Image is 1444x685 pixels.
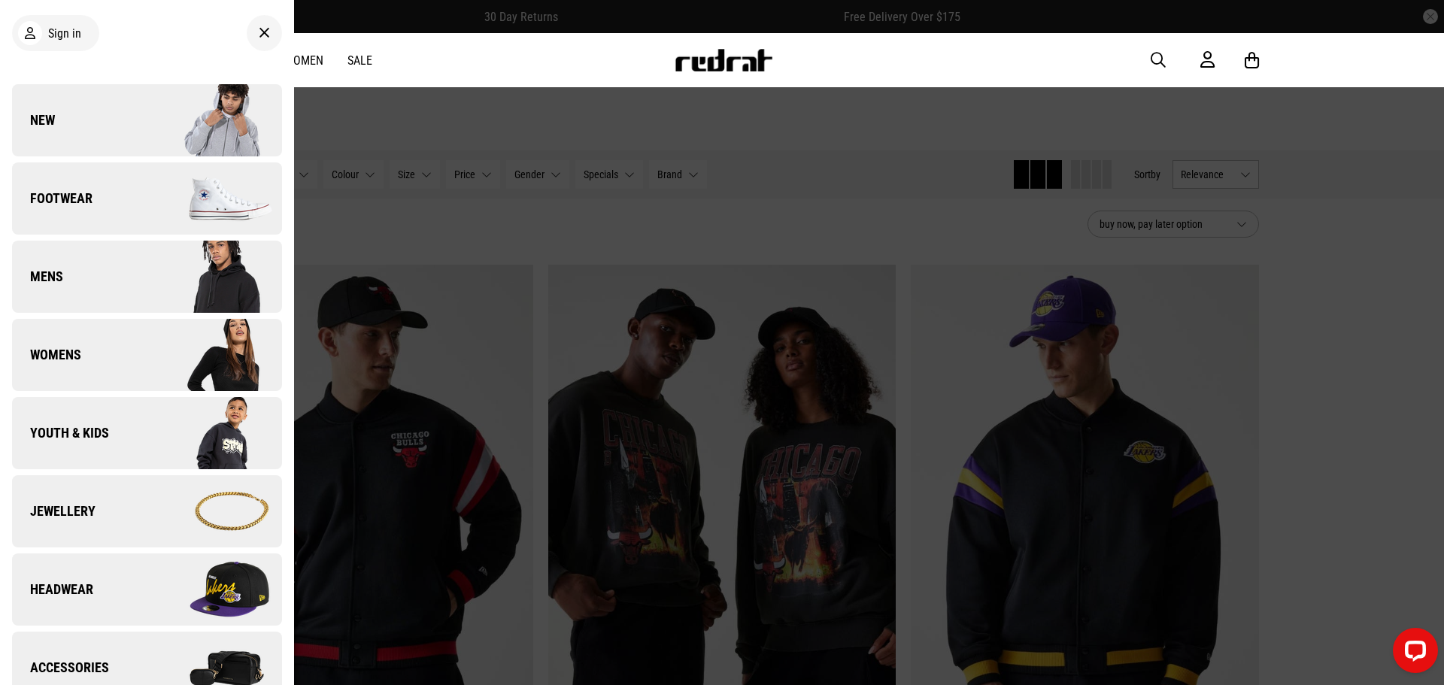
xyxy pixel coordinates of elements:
[12,84,282,156] a: New Company
[147,474,281,549] img: Company
[12,659,109,677] span: Accessories
[147,239,281,314] img: Company
[12,475,282,547] a: Jewellery Company
[12,319,282,391] a: Womens Company
[12,580,93,599] span: Headwear
[12,241,282,313] a: Mens Company
[48,26,81,41] span: Sign in
[12,397,282,469] a: Youth & Kids Company
[147,552,281,627] img: Company
[12,111,55,129] span: New
[147,161,281,236] img: Company
[147,396,281,471] img: Company
[147,317,281,393] img: Company
[12,346,81,364] span: Womens
[12,502,96,520] span: Jewellery
[284,53,323,68] a: Women
[674,49,773,71] img: Redrat logo
[12,189,93,208] span: Footwear
[12,268,63,286] span: Mens
[12,553,282,626] a: Headwear Company
[147,83,281,158] img: Company
[1381,622,1444,685] iframe: LiveChat chat widget
[12,162,282,235] a: Footwear Company
[347,53,372,68] a: Sale
[12,424,109,442] span: Youth & Kids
